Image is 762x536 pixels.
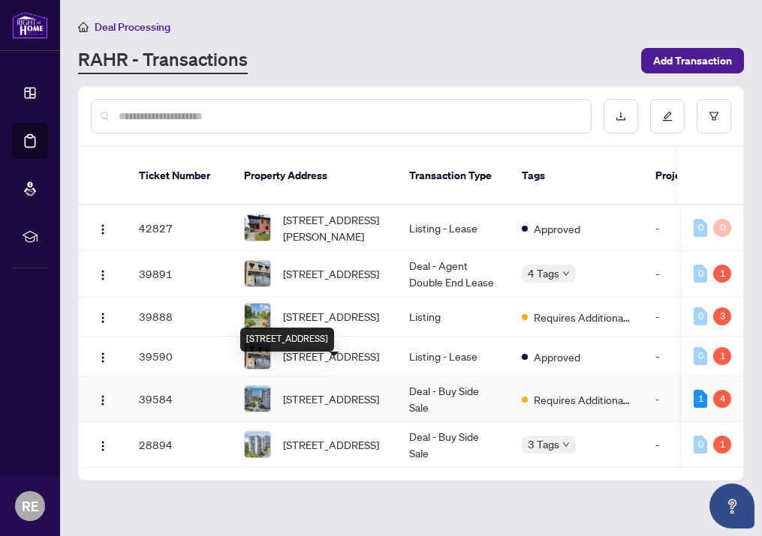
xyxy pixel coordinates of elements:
[397,147,510,205] th: Transaction Type
[697,99,731,133] button: filter
[283,348,379,364] span: [STREET_ADDRESS]
[616,111,626,121] span: download
[562,270,570,277] span: down
[534,349,580,365] span: Approved
[643,337,733,376] td: -
[127,147,232,205] th: Ticket Number
[127,422,232,468] td: 28894
[397,251,510,297] td: Deal - Agent Double End Lease
[97,394,109,406] img: Logo
[97,223,109,235] img: Logo
[643,422,733,468] td: -
[643,297,733,337] td: -
[713,347,731,365] div: 1
[91,304,115,328] button: Logo
[97,269,109,281] img: Logo
[641,48,744,73] button: Add Transaction
[713,307,731,325] div: 3
[97,440,109,452] img: Logo
[397,422,510,468] td: Deal - Buy Side Sale
[653,49,732,73] span: Add Transaction
[22,496,39,517] span: RE
[709,111,719,121] span: filter
[95,20,170,34] span: Deal Processing
[91,387,115,411] button: Logo
[709,484,754,529] button: Open asap
[12,11,48,39] img: logo
[643,251,733,297] td: -
[397,337,510,376] td: Listing - Lease
[713,436,731,454] div: 1
[713,219,731,237] div: 0
[528,265,559,282] span: 4 Tags
[662,111,673,121] span: edit
[245,343,270,369] img: thumbnail-img
[694,265,707,283] div: 0
[510,147,643,205] th: Tags
[245,261,270,286] img: thumbnail-img
[91,216,115,240] button: Logo
[97,352,109,364] img: Logo
[232,147,397,205] th: Property Address
[643,376,733,422] td: -
[643,147,733,205] th: Project Name
[283,391,379,407] span: [STREET_ADDRESS]
[127,376,232,422] td: 39584
[91,262,115,286] button: Logo
[283,211,385,244] span: [STREET_ADDRESS][PERSON_NAME]
[97,312,109,324] img: Logo
[528,436,559,453] span: 3 Tags
[91,344,115,368] button: Logo
[650,99,685,133] button: edit
[604,99,638,133] button: download
[240,328,334,352] div: [STREET_ADDRESS]
[283,308,379,325] span: [STREET_ADDRESS]
[694,347,707,365] div: 0
[694,307,707,325] div: 0
[127,297,232,337] td: 39888
[283,265,379,282] span: [STREET_ADDRESS]
[562,441,570,448] span: down
[245,386,270,412] img: thumbnail-img
[694,436,707,454] div: 0
[245,215,270,241] img: thumbnail-img
[397,376,510,422] td: Deal - Buy Side Sale
[283,436,379,453] span: [STREET_ADDRESS]
[534,220,580,237] span: Approved
[245,304,270,329] img: thumbnail-img
[91,433,115,457] button: Logo
[245,432,270,457] img: thumbnail-img
[694,390,707,408] div: 1
[397,297,510,337] td: Listing
[713,265,731,283] div: 1
[78,47,248,74] a: RAHR - Transactions
[78,22,89,32] span: home
[127,205,232,251] td: 42827
[534,309,631,325] span: Requires Additional Docs
[643,205,733,251] td: -
[534,391,631,408] span: Requires Additional Docs
[127,337,232,376] td: 39590
[694,219,707,237] div: 0
[127,251,232,297] td: 39891
[397,205,510,251] td: Listing - Lease
[713,390,731,408] div: 4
